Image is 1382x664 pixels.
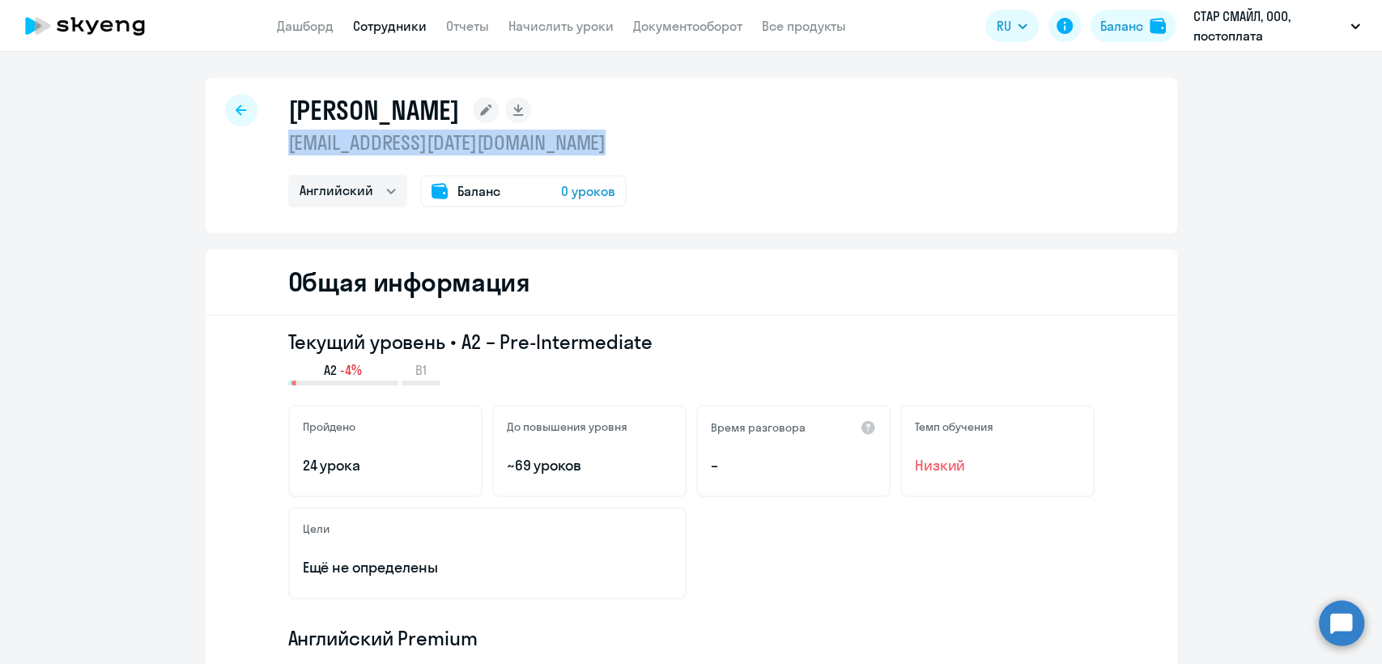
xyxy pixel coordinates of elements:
[1193,6,1344,45] p: СТАР СМАЙЛ, ООО, постоплата
[711,455,876,476] p: –
[303,521,330,536] h5: Цели
[288,329,1095,355] h3: Текущий уровень • A2 – Pre-Intermediate
[288,130,627,155] p: [EMAIL_ADDRESS][DATE][DOMAIN_NAME]
[711,420,806,435] h5: Время разговора
[561,181,615,201] span: 0 уроков
[507,455,672,476] p: ~69 уроков
[1091,10,1176,42] button: Балансbalance
[303,557,672,578] p: Ещё не определены
[288,266,530,298] h2: Общая информация
[277,18,334,34] a: Дашборд
[415,361,427,379] span: B1
[985,10,1039,42] button: RU
[288,94,460,126] h1: [PERSON_NAME]
[288,625,478,651] span: Английский Premium
[457,181,500,201] span: Баланс
[324,361,337,379] span: A2
[446,18,489,34] a: Отчеты
[915,419,993,434] h5: Темп обучения
[1100,16,1143,36] div: Баланс
[915,455,1080,476] span: Низкий
[508,18,614,34] a: Начислить уроки
[303,419,355,434] h5: Пройдено
[997,16,1011,36] span: RU
[1185,6,1368,45] button: СТАР СМАЙЛ, ООО, постоплата
[303,455,468,476] p: 24 урока
[340,361,362,379] span: -4%
[353,18,427,34] a: Сотрудники
[633,18,742,34] a: Документооборот
[762,18,846,34] a: Все продукты
[507,419,627,434] h5: До повышения уровня
[1150,18,1166,34] img: balance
